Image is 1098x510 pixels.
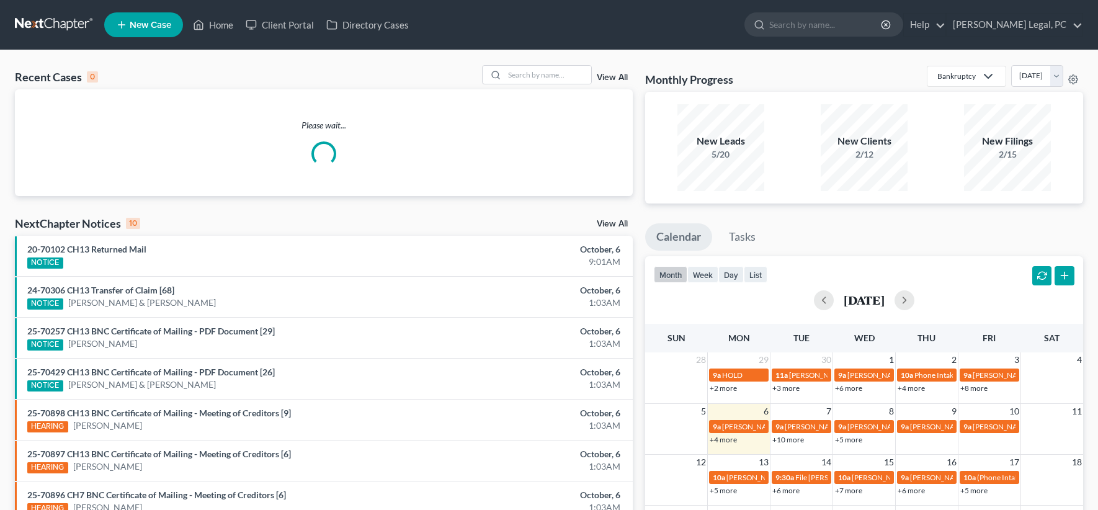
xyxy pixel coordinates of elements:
[710,486,737,495] a: +5 more
[963,473,976,482] span: 10a
[431,460,620,473] div: 1:03AM
[726,473,1049,482] span: [PERSON_NAME] [PHONE_NUMBER], [EMAIL_ADDRESS][DOMAIN_NAME], [STREET_ADDRESS]
[27,462,68,473] div: HEARING
[667,333,685,343] span: Sun
[775,473,794,482] span: 9:30a
[838,473,850,482] span: 10a
[27,408,291,418] a: 25-70898 CH13 BNC Certificate of Mailing - Meeting of Creditors [9]
[983,333,996,343] span: Fri
[27,285,174,295] a: 24-70306 CH13 Transfer of Claim [68]
[722,370,743,380] span: HOLD
[695,352,707,367] span: 28
[431,407,620,419] div: October, 6
[1044,333,1060,343] span: Sat
[431,366,620,378] div: October, 6
[772,486,800,495] a: +6 more
[775,422,783,431] span: 9a
[654,266,687,283] button: month
[838,370,846,380] span: 9a
[431,284,620,297] div: October, 6
[431,489,620,501] div: October, 6
[431,448,620,460] div: October, 6
[597,220,628,228] a: View All
[27,421,68,432] div: HEARING
[835,435,862,444] a: +5 more
[695,455,707,470] span: 12
[504,66,591,84] input: Search by name...
[963,370,971,380] span: 9a
[431,297,620,309] div: 1:03AM
[73,419,142,432] a: [PERSON_NAME]
[888,404,895,419] span: 8
[888,352,895,367] span: 1
[431,338,620,350] div: 1:03AM
[1076,352,1083,367] span: 4
[762,404,770,419] span: 6
[239,14,320,36] a: Client Portal
[847,422,922,431] span: [PERSON_NAME] OUT
[825,404,832,419] span: 7
[904,14,945,36] a: Help
[963,422,971,431] span: 9a
[713,422,721,431] span: 9a
[710,435,737,444] a: +4 more
[718,266,744,283] button: day
[27,339,63,351] div: NOTICE
[793,333,810,343] span: Tue
[700,404,707,419] span: 5
[945,455,958,470] span: 16
[87,71,98,83] div: 0
[130,20,171,30] span: New Case
[320,14,415,36] a: Directory Cases
[950,404,958,419] span: 9
[769,13,883,36] input: Search by name...
[27,257,63,269] div: NOTICE
[687,266,718,283] button: week
[775,370,788,380] span: 11a
[960,383,988,393] a: +8 more
[901,473,909,482] span: 9a
[744,266,767,283] button: list
[950,352,958,367] span: 2
[757,352,770,367] span: 29
[728,333,750,343] span: Mon
[964,148,1051,161] div: 2/15
[713,473,725,482] span: 10a
[68,378,216,391] a: [PERSON_NAME] & [PERSON_NAME]
[838,422,846,431] span: 9a
[710,383,737,393] a: +2 more
[820,455,832,470] span: 14
[1013,352,1020,367] span: 3
[910,473,1065,482] span: [PERSON_NAME] - restitution review (WCGDC)
[1008,455,1020,470] span: 17
[883,455,895,470] span: 15
[898,383,925,393] a: +4 more
[795,473,1053,482] span: File [PERSON_NAME]---Need Plans on [PERSON_NAME] and [PERSON_NAME]
[431,243,620,256] div: October, 6
[757,455,770,470] span: 13
[820,352,832,367] span: 30
[73,460,142,473] a: [PERSON_NAME]
[947,14,1082,36] a: [PERSON_NAME] Legal, PC
[1008,404,1020,419] span: 10
[772,383,800,393] a: +3 more
[901,422,909,431] span: 9a
[645,223,712,251] a: Calendar
[68,338,137,350] a: [PERSON_NAME]
[901,370,913,380] span: 10a
[821,134,908,148] div: New Clients
[910,422,985,431] span: [PERSON_NAME] OUT
[68,297,216,309] a: [PERSON_NAME] & [PERSON_NAME]
[187,14,239,36] a: Home
[854,333,875,343] span: Wed
[677,134,764,148] div: New Leads
[718,223,767,251] a: Tasks
[27,449,291,459] a: 25-70897 CH13 BNC Certificate of Mailing - Meeting of Creditors [6]
[937,71,976,81] div: Bankruptcy
[1071,455,1083,470] span: 18
[431,378,620,391] div: 1:03AM
[898,486,925,495] a: +6 more
[844,293,885,306] h2: [DATE]
[15,119,633,132] p: Please wait...
[15,69,98,84] div: Recent Cases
